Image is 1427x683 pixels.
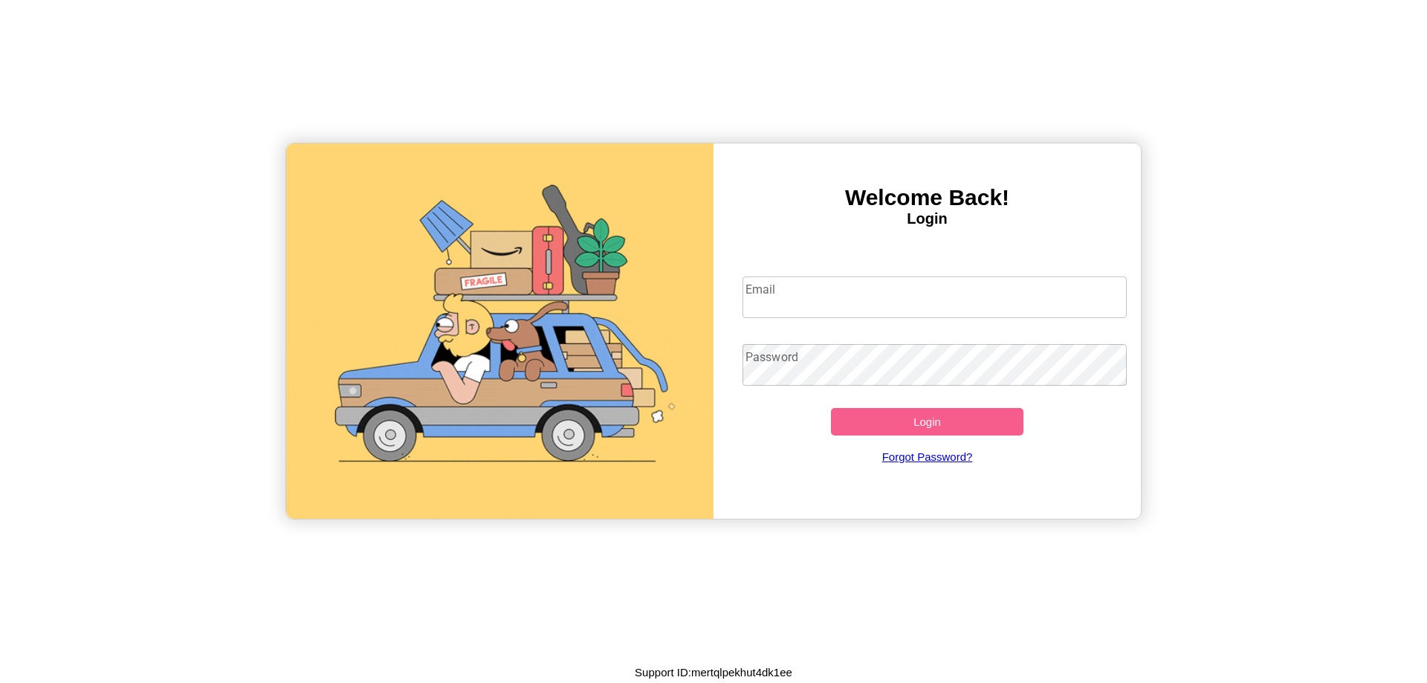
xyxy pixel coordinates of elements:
button: Login [831,408,1023,436]
p: Support ID: mertqlpekhut4dk1ee [635,662,792,682]
img: gif [286,143,713,519]
h3: Welcome Back! [713,185,1141,210]
h4: Login [713,210,1141,227]
a: Forgot Password? [735,436,1120,478]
